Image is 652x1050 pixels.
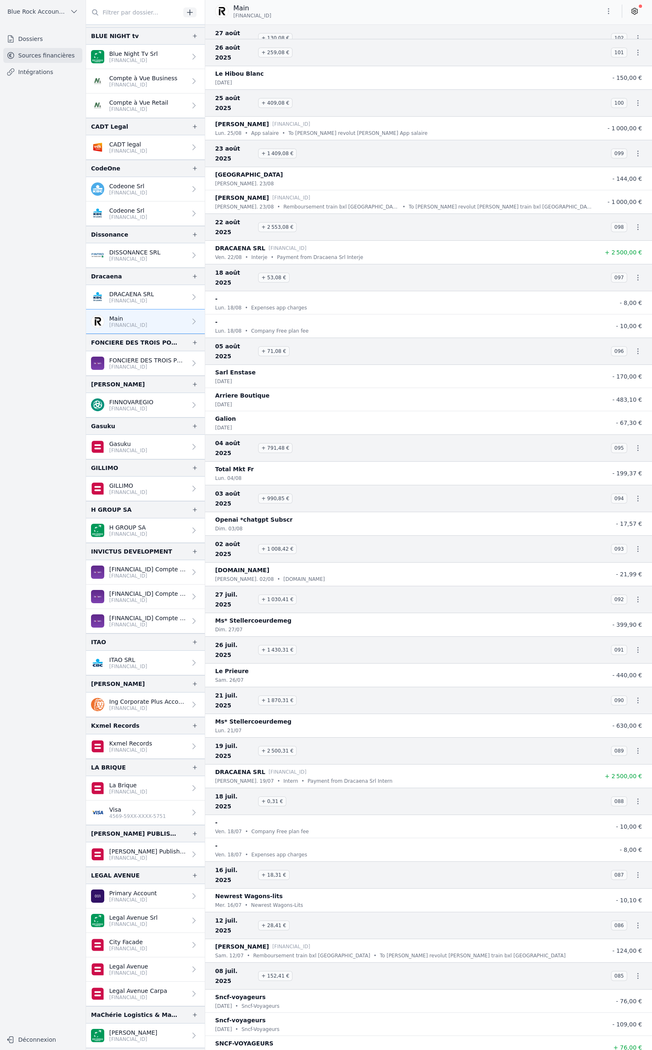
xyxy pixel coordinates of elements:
[109,813,166,820] p: 4569-59XX-XXXX-5751
[109,962,148,971] p: Legal Avenue
[109,405,153,412] p: [FINANCIAL_ID]
[611,494,627,503] span: 094
[616,998,642,1004] span: - 76,00 €
[258,870,290,880] span: + 18,31 €
[215,5,228,18] img: revolut.png
[86,435,205,459] a: Gasuku [FINANCIAL_ID]
[86,309,205,334] a: Main [FINANCIAL_ID]
[245,304,248,312] div: •
[86,909,205,933] a: Legal Avenue Srl [FINANCIAL_ID]
[215,791,255,811] span: 18 juil. 2025
[272,942,310,951] p: [FINANCIAL_ID]
[86,477,205,501] a: GILLIMO [FINANCIAL_ID]
[109,356,187,364] p: FONCIERE DES TROIS PONTS
[3,1033,82,1046] button: Déconnexion
[109,705,187,712] p: [FINANCIAL_ID]
[215,294,218,304] p: -
[86,982,205,1006] a: Legal Avenue Carpa [FINANCIAL_ID]
[91,31,139,41] div: BLUE NIGHT tv
[233,3,271,13] p: Main
[86,177,205,201] a: Codeone Srl [FINANCIAL_ID]
[251,901,303,909] p: Newrest Wagons-Lits
[91,207,104,220] img: KBC_BRUSSELS_KREDBEBB.png
[283,575,325,583] p: [DOMAIN_NAME]
[215,891,283,901] p: Newrest Wagons-lits
[91,357,104,370] img: BEOBANK_CTBKBEBX.png
[109,573,187,579] p: [FINANCIAL_ID]
[215,717,292,726] p: Ms* Stellercoeurdemeg
[91,122,128,132] div: CADT Legal
[283,203,399,211] p: Remboursement train bxl [GEOGRAPHIC_DATA]
[215,626,242,634] p: dim. 27/07
[109,945,147,952] p: [FINANCIAL_ID]
[215,304,242,312] p: lun. 18/08
[86,693,205,717] a: Ing Corporate Plus Account [FINANCIAL_ID]
[605,249,642,256] span: + 2 500,00 €
[215,966,255,986] span: 08 juil. 2025
[215,144,255,163] span: 23 août 2025
[109,597,187,604] p: [FINANCIAL_ID]
[215,464,254,474] p: Total Mkt Fr
[611,746,627,756] span: 089
[215,79,232,87] p: [DATE]
[109,364,187,370] p: [FINANCIAL_ID]
[258,695,297,705] span: + 1 870,31 €
[86,776,205,801] a: La Brique [FINANCIAL_ID]
[268,768,307,776] p: [FINANCIAL_ID]
[91,421,115,431] div: Gasuku
[109,106,168,113] p: [FINANCIAL_ID]
[258,645,297,655] span: + 1 430,31 €
[109,290,154,298] p: DRACAENA SRL
[86,93,205,118] a: Compte à Vue Retail [FINANCIAL_ID]
[245,827,248,836] div: •
[215,474,242,482] p: lun. 04/08
[91,614,104,628] img: BEOBANK_CTBKBEBX.png
[91,230,128,240] div: Dissonance
[245,327,248,335] div: •
[86,351,205,376] a: FONCIERE DES TROIS PONTS [FINANCIAL_ID]
[374,952,376,960] div: •
[251,327,309,335] p: Company Free plan fee
[215,129,242,137] p: lun. 25/08
[215,777,274,785] p: [PERSON_NAME]. 19/07
[272,194,310,202] p: [FINANCIAL_ID]
[109,297,154,304] p: [FINANCIAL_ID]
[611,98,627,108] span: 100
[245,851,248,859] div: •
[215,438,255,458] span: 04 août 2025
[215,916,255,935] span: 12 juil. 2025
[109,590,187,598] p: [FINANCIAL_ID] Compte Business Package Invictus Development
[91,524,104,537] img: BNP_BE_BUSINESS_GEBABEBB.png
[308,777,393,785] p: Payment from Dracaena Srl Intern
[86,957,205,982] a: Legal Avenue [FINANCIAL_ID]
[268,244,307,252] p: [FINANCIAL_ID]
[91,398,104,412] img: triodosbank.png
[86,393,205,417] a: FINNOVAREGIO [FINANCIAL_ID]
[258,222,297,232] span: + 2 553,08 €
[91,482,104,495] img: belfius.png
[612,621,642,628] span: - 399,90 €
[215,690,255,710] span: 21 juil. 2025
[612,947,642,954] span: - 124,00 €
[258,48,292,58] span: + 259,08 €
[91,505,132,515] div: H GROUP SA
[215,1002,232,1010] p: [DATE]
[91,290,104,304] img: KBC_BRUSSELS_KREDBEBB.png
[215,203,274,211] p: [PERSON_NAME]. 23/08
[109,739,152,748] p: Kxmel Records
[109,1036,157,1043] p: [FINANCIAL_ID]
[109,140,147,149] p: CADT legal
[91,889,104,903] img: AION_BMPBBEBBXXX.png
[611,971,627,981] span: 085
[258,149,297,158] span: + 1 409,08 €
[611,695,627,705] span: 090
[215,317,218,327] p: -
[3,5,82,18] button: Blue Rock Accounting
[3,48,82,63] a: Sources financières
[215,676,244,684] p: sam. 26/07
[215,901,242,909] p: mer. 16/07
[215,400,232,409] p: [DATE]
[91,99,104,112] img: NAGELMACKERS_BNAGBEBBXXX.png
[109,82,177,88] p: [FINANCIAL_ID]
[109,897,157,903] p: [FINANCIAL_ID]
